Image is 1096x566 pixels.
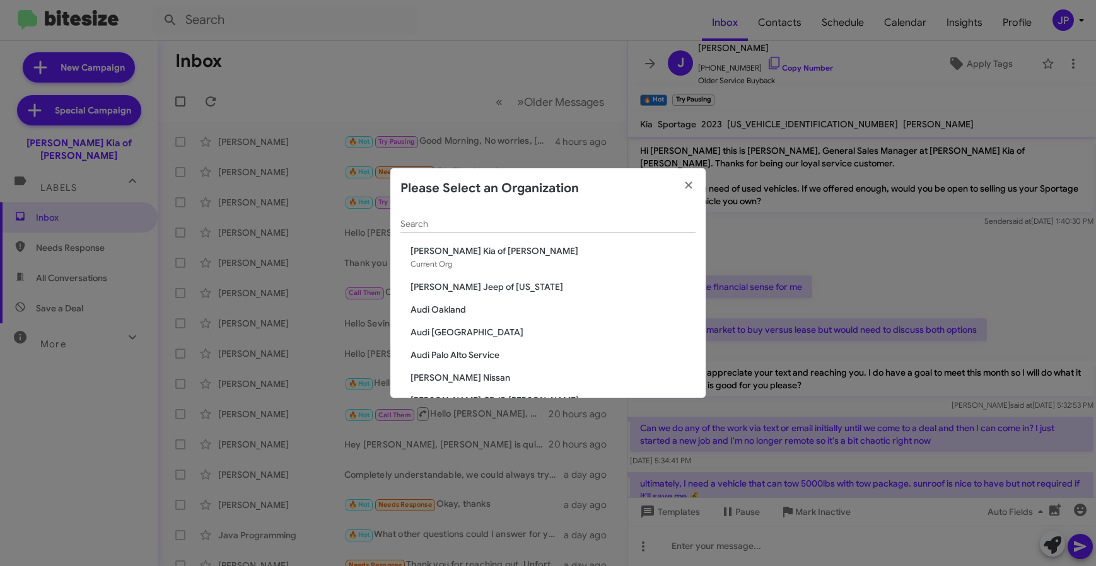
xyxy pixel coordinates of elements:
[411,303,696,316] span: Audi Oakland
[411,259,452,269] span: Current Org
[411,326,696,338] span: Audi [GEOGRAPHIC_DATA]
[411,371,696,384] span: [PERSON_NAME] Nissan
[411,349,696,361] span: Audi Palo Alto Service
[411,394,696,407] span: [PERSON_NAME] CDJR [PERSON_NAME]
[411,280,696,293] span: [PERSON_NAME] Jeep of [US_STATE]
[411,245,696,257] span: [PERSON_NAME] Kia of [PERSON_NAME]
[400,178,579,199] h2: Please Select an Organization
